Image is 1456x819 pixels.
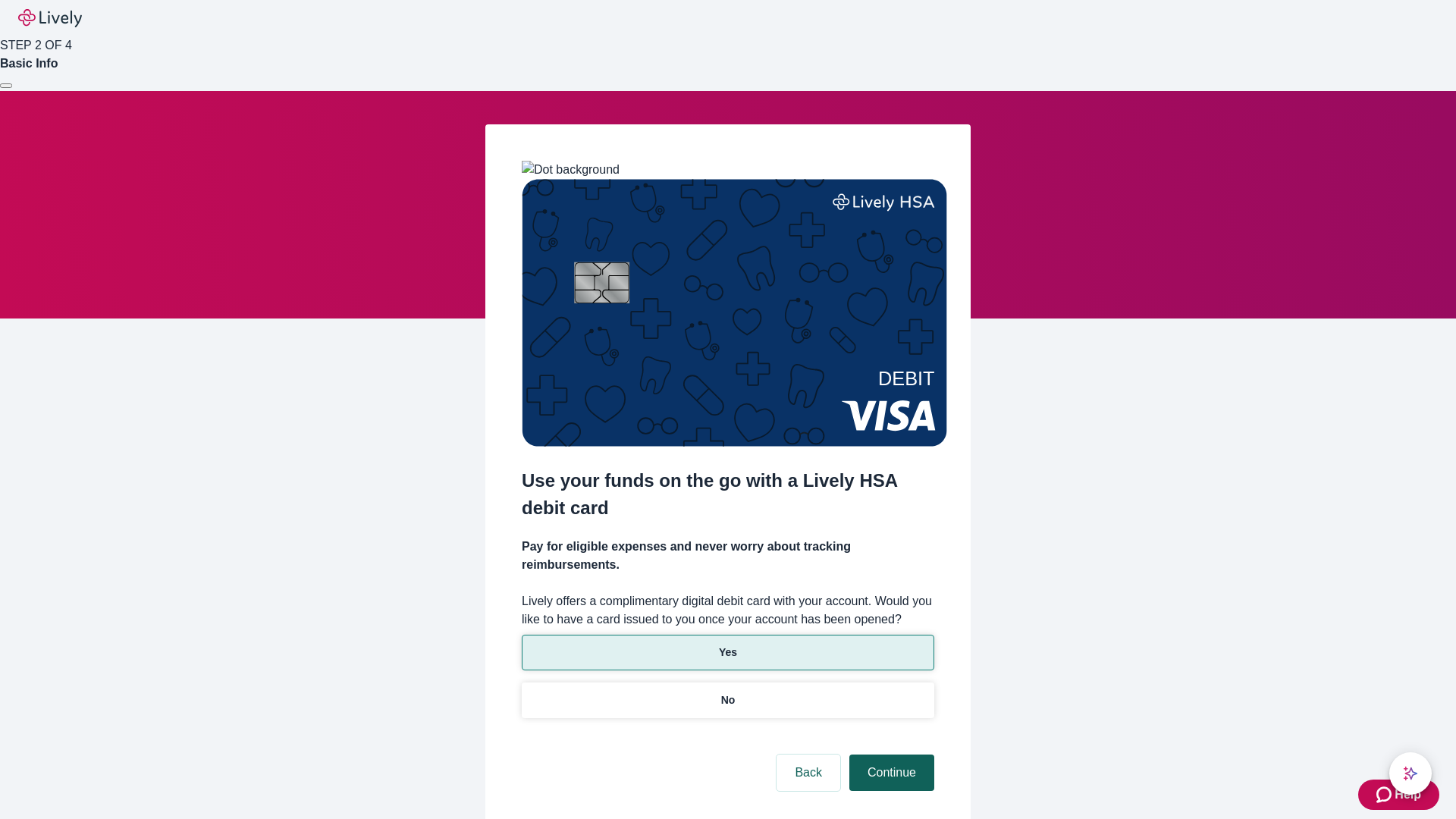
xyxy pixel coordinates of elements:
button: chat [1389,752,1432,795]
svg: Lively AI Assistant [1403,766,1418,781]
button: Zendesk support iconHelp [1358,780,1439,810]
button: Yes [522,635,934,670]
p: Yes [719,645,737,661]
img: Lively [18,9,82,27]
img: Debit card [522,179,947,447]
h4: Pay for eligible expenses and never worry about tracking reimbursements. [522,538,934,574]
button: Back [777,755,840,791]
button: No [522,682,934,718]
span: Help [1395,786,1421,804]
p: No [721,692,736,708]
svg: Zendesk support icon [1376,786,1395,804]
label: Lively offers a complimentary digital debit card with your account. Would you like to have a card... [522,592,934,629]
h2: Use your funds on the go with a Lively HSA debit card [522,467,934,522]
img: Dot background [522,161,620,179]
button: Continue [849,755,934,791]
